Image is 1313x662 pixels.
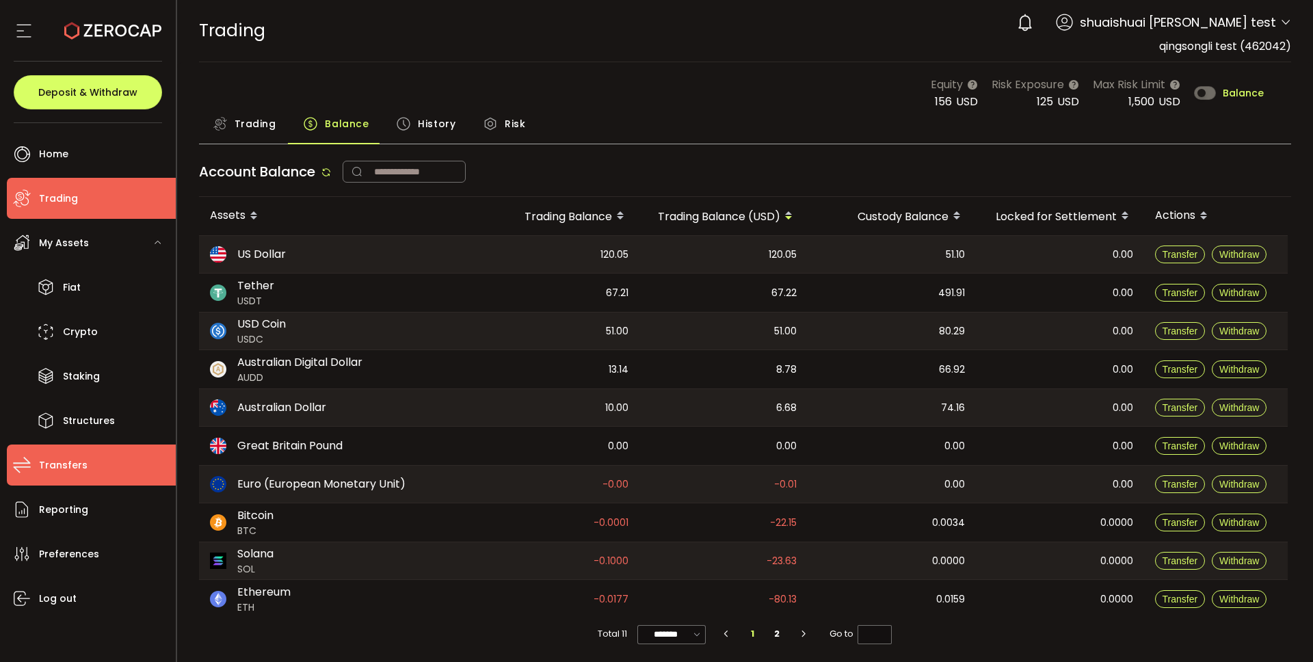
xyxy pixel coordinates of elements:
span: 0.0000 [1100,592,1133,607]
span: Transfer [1163,287,1198,298]
span: Transfer [1163,326,1198,336]
span: -22.15 [770,515,797,531]
span: 125 [1037,94,1053,109]
button: Withdraw [1212,322,1266,340]
div: Assets [199,204,471,228]
div: Actions [1144,204,1288,228]
span: Australian Digital Dollar [237,354,362,371]
span: Reporting [39,500,88,520]
img: btc_portfolio.svg [210,514,226,531]
span: Transfers [39,455,88,475]
button: Transfer [1155,360,1206,378]
span: 0.00 [608,438,628,454]
span: Withdraw [1219,479,1259,490]
span: Go to [830,624,892,644]
span: SOL [237,562,274,577]
div: Locked for Settlement [976,204,1144,228]
span: Balance [325,110,369,137]
span: Transfer [1163,555,1198,566]
img: eth_portfolio.svg [210,591,226,607]
span: Fiat [63,278,81,297]
span: 67.22 [771,285,797,301]
div: Custody Balance [808,204,976,228]
img: usd_portfolio.svg [210,246,226,263]
span: My Assets [39,233,89,253]
span: -0.01 [774,477,797,492]
span: Transfer [1163,402,1198,413]
span: 8.78 [776,362,797,378]
span: Withdraw [1219,364,1259,375]
span: 66.92 [939,362,965,378]
button: Withdraw [1212,360,1266,378]
span: Trading [199,18,265,42]
span: Withdraw [1219,402,1259,413]
span: 13.14 [609,362,628,378]
span: 51.10 [946,247,965,263]
span: Ethereum [237,584,291,600]
span: Transfer [1163,479,1198,490]
span: Withdraw [1219,555,1259,566]
span: Log out [39,589,77,609]
span: 10.00 [605,400,628,416]
span: 51.00 [774,323,797,339]
span: 80.29 [939,323,965,339]
span: 0.00 [776,438,797,454]
span: BTC [237,524,274,538]
span: Risk [505,110,525,137]
span: Total 11 [598,624,627,644]
span: Withdraw [1219,517,1259,528]
span: -0.1000 [594,553,628,569]
span: Transfer [1163,249,1198,260]
span: -0.0001 [594,515,628,531]
span: USD [956,94,978,109]
span: 491.91 [938,285,965,301]
span: 0.00 [1113,285,1133,301]
span: Balance [1223,88,1264,98]
li: 2 [765,624,789,644]
img: usdt_portfolio.svg [210,284,226,301]
span: 67.21 [606,285,628,301]
span: 0.0159 [936,592,965,607]
span: US Dollar [237,246,286,263]
span: 156 [935,94,952,109]
span: -0.00 [602,477,628,492]
span: USD Coin [237,316,286,332]
span: Transfer [1163,440,1198,451]
span: 74.16 [941,400,965,416]
span: 0.0000 [1100,515,1133,531]
span: USDT [237,294,274,308]
span: Solana [237,546,274,562]
button: Transfer [1155,399,1206,416]
span: qingsongli test (462042) [1159,38,1291,54]
span: ETH [237,600,291,615]
span: USD [1158,94,1180,109]
button: Withdraw [1212,590,1266,608]
span: 51.00 [606,323,628,339]
span: Max Risk Limit [1093,76,1165,93]
button: Withdraw [1212,246,1266,263]
span: Risk Exposure [992,76,1064,93]
span: -80.13 [769,592,797,607]
button: Transfer [1155,246,1206,263]
div: Trading Balance [471,204,639,228]
span: AUDD [237,371,362,385]
span: 0.00 [1113,323,1133,339]
button: Transfer [1155,437,1206,455]
button: Transfer [1155,514,1206,531]
span: Preferences [39,544,99,564]
img: zuPXiwguUFiBOIQyqLOiXsnnNitlx7q4LCwEbLHADjIpTka+Lip0HH8D0VTrd02z+wEAAAAASUVORK5CYII= [210,361,226,378]
span: 0.0034 [932,515,965,531]
span: Withdraw [1219,249,1259,260]
button: Withdraw [1212,514,1266,531]
span: Withdraw [1219,440,1259,451]
span: Trading [39,189,78,209]
span: Account Balance [199,162,315,181]
span: -0.0177 [594,592,628,607]
li: 1 [741,624,765,644]
button: Withdraw [1212,284,1266,302]
span: Bitcoin [237,507,274,524]
span: Tether [237,278,274,294]
span: 0.0000 [1100,553,1133,569]
span: Structures [63,411,115,431]
span: Withdraw [1219,287,1259,298]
